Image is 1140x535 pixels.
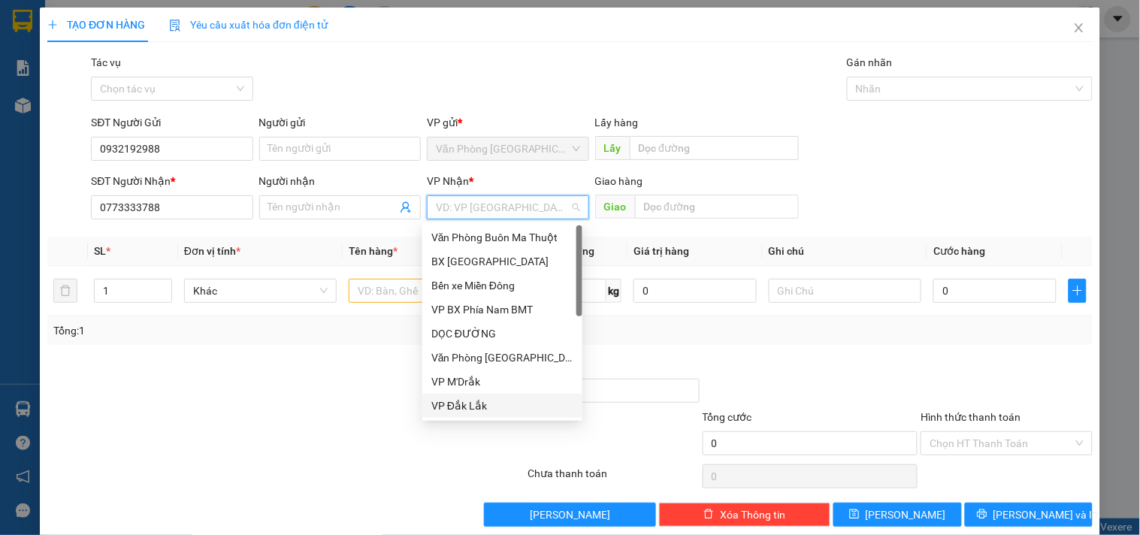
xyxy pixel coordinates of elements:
button: plus [1069,279,1087,303]
th: Ghi chú [763,237,927,266]
button: save[PERSON_NAME] [833,503,961,527]
span: Yêu cầu xuất hóa đơn điện tử [169,19,328,31]
span: delete [703,509,714,521]
button: [PERSON_NAME] [484,503,655,527]
span: Tổng cước [703,411,752,423]
span: SL [94,245,106,257]
label: Tác vụ [91,56,121,68]
div: Người gửi [259,114,421,131]
div: SĐT Người Gửi [91,114,252,131]
label: Hình thức thanh toán [921,411,1021,423]
div: VP M'Drắk [422,370,582,394]
span: Giao [595,195,635,219]
div: BX Tây Ninh [422,249,582,274]
span: [PERSON_NAME] [530,506,610,523]
span: Tên hàng [349,245,398,257]
div: VP BX Phía Nam BMT [431,301,573,318]
span: Cước hàng [933,245,985,257]
span: [PERSON_NAME] và In [993,506,1099,523]
div: Bến xe Miền Đông [422,274,582,298]
span: user-add [400,201,412,213]
div: VP Đắk Lắk [431,397,573,414]
input: Dọc đường [635,195,799,219]
img: icon [169,20,181,32]
span: Giao hàng [595,175,643,187]
div: Văn Phòng Buôn Ma Thuột [431,229,573,246]
div: Chưa thanh toán [526,465,700,491]
span: plus [47,20,58,30]
div: VP M'Drắk [431,373,573,390]
span: save [849,509,860,521]
span: Xóa Thông tin [720,506,785,523]
span: printer [977,509,987,521]
input: 0 [634,279,757,303]
div: VP Đắk Lắk [422,394,582,418]
span: TẠO ĐƠN HÀNG [47,19,145,31]
span: plus [1069,285,1086,297]
div: VP gửi [427,114,588,131]
div: VP BX Phía Nam BMT [422,298,582,322]
div: Văn Phòng Buôn Ma Thuột [422,225,582,249]
div: DỌC ĐƯỜNG [422,322,582,346]
div: Văn Phòng [GEOGRAPHIC_DATA] [431,349,573,366]
span: [PERSON_NAME] [866,506,946,523]
input: VD: Bàn, Ghế [349,279,501,303]
span: kg [606,279,621,303]
div: Người nhận [259,173,421,189]
button: Close [1058,8,1100,50]
span: close [1073,22,1085,34]
button: printer[PERSON_NAME] và In [965,503,1093,527]
div: SĐT Người Nhận [91,173,252,189]
span: Lấy [595,136,630,160]
span: Đơn vị tính [184,245,240,257]
span: Văn Phòng Tân Phú [436,138,579,160]
div: BX [GEOGRAPHIC_DATA] [431,253,573,270]
div: Văn Phòng Tân Phú [422,346,582,370]
button: deleteXóa Thông tin [659,503,830,527]
span: Lấy hàng [595,116,639,128]
input: Dọc đường [630,136,799,160]
input: Ghi Chú [769,279,921,303]
span: Giá trị hàng [634,245,689,257]
span: VP Nhận [427,175,469,187]
div: DỌC ĐƯỜNG [431,325,573,342]
label: Gán nhãn [847,56,893,68]
div: Tổng: 1 [53,322,441,339]
span: Khác [193,280,328,302]
button: delete [53,279,77,303]
div: Bến xe Miền Đông [431,277,573,294]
